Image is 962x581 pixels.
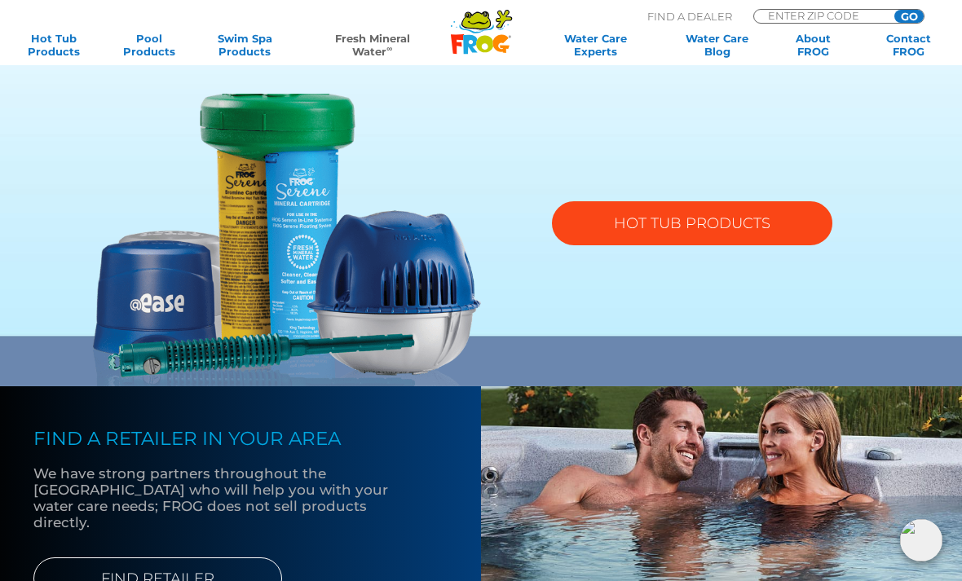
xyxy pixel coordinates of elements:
img: openIcon [900,519,942,561]
a: Water CareExperts [532,32,659,58]
input: Zip Code Form [766,10,876,21]
p: Find A Dealer [647,9,732,24]
sup: ∞ [386,44,392,53]
a: Swim SpaProducts [208,32,282,58]
input: GO [894,10,924,23]
a: AboutFROG [776,32,850,58]
h4: FIND A RETAILER IN YOUR AREA [33,428,414,449]
a: Water CareBlog [680,32,754,58]
a: ContactFROG [872,32,946,58]
a: Hot TubProducts [16,32,90,58]
p: We have strong partners throughout the [GEOGRAPHIC_DATA] who will help you with your water care n... [33,465,414,530]
img: fmw-hot-tub-product-v2 [93,94,481,386]
a: PoolProducts [112,32,186,58]
a: Fresh MineralWater∞ [303,32,442,58]
a: HOT TUB PRODUCTS [552,201,832,245]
